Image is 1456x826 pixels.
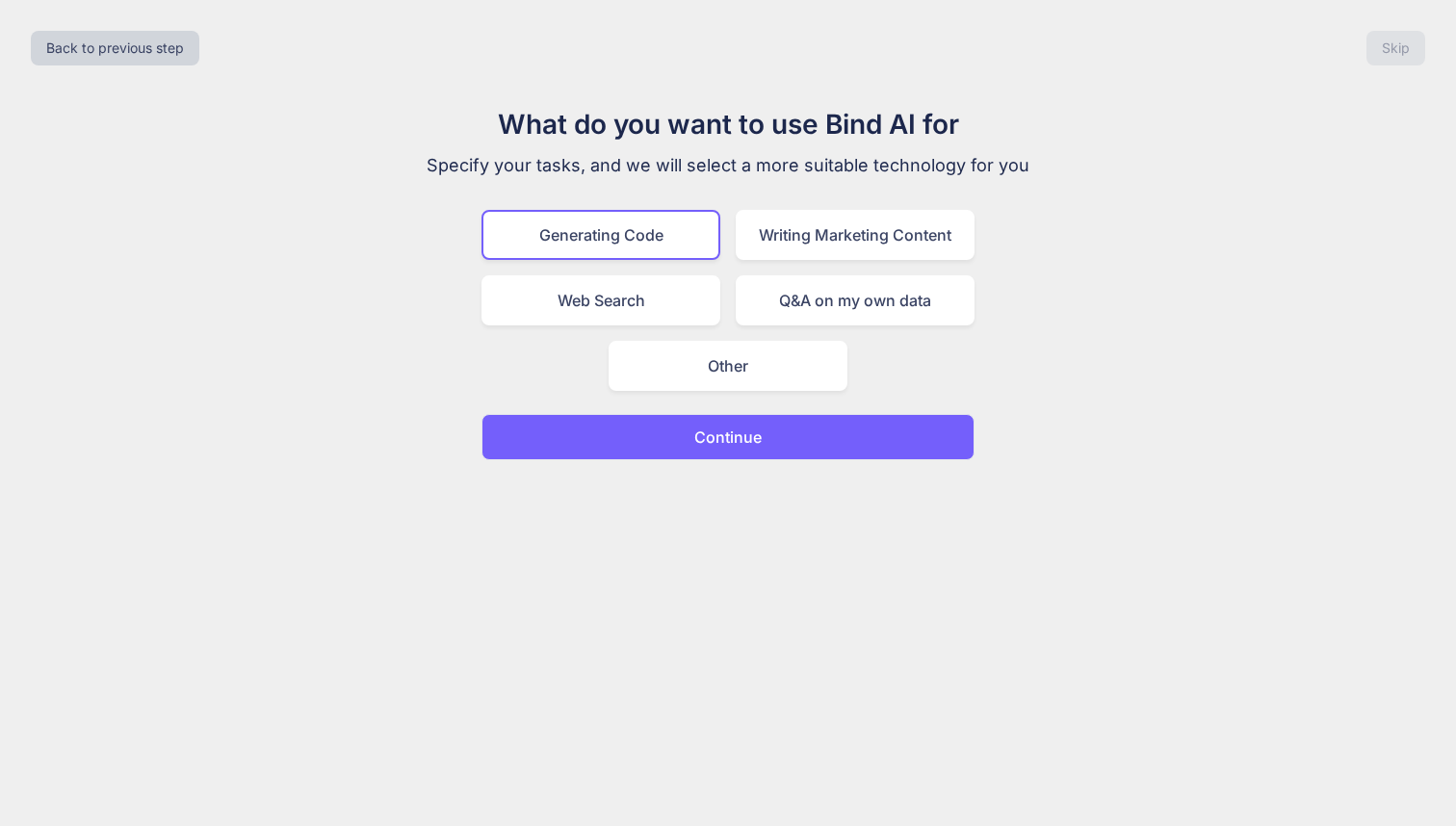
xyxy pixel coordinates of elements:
[694,426,762,449] p: Continue
[31,31,199,65] button: Back to previous step
[481,414,975,460] button: Continue
[481,210,720,260] div: Generating Code
[481,275,720,325] div: Web Search
[609,341,847,391] div: Other
[736,275,975,325] div: Q&A on my own data
[736,210,975,260] div: Writing Marketing Content
[1366,31,1425,65] button: Skip
[404,152,1052,179] p: Specify your tasks, and we will select a more suitable technology for you
[404,104,1052,144] h1: What do you want to use Bind AI for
